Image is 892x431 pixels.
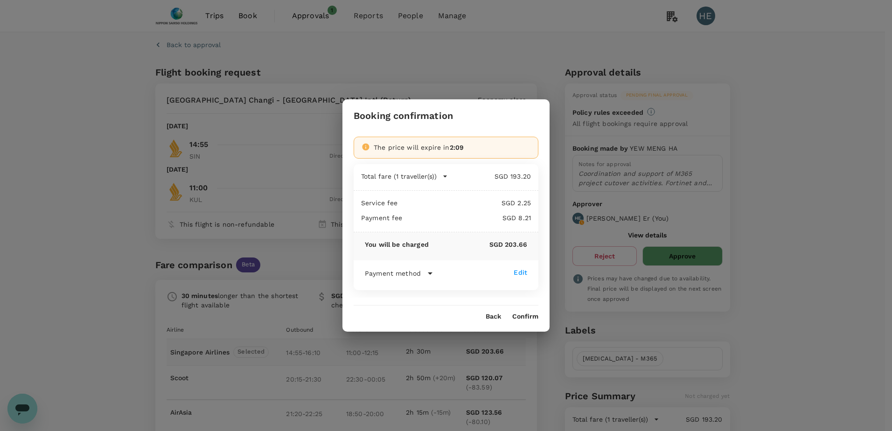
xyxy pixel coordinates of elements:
span: 2:09 [450,144,464,151]
p: SGD 203.66 [429,240,527,249]
h3: Booking confirmation [354,111,453,121]
button: Total fare (1 traveller(s)) [361,172,448,181]
p: Total fare (1 traveller(s)) [361,172,437,181]
p: Service fee [361,198,398,208]
div: Edit [514,268,527,277]
p: Payment fee [361,213,403,222]
div: The price will expire in [374,143,530,152]
p: Payment method [365,269,421,278]
button: Confirm [512,313,538,320]
p: SGD 8.21 [403,213,531,222]
p: SGD 193.20 [448,172,531,181]
p: SGD 2.25 [398,198,531,208]
button: Back [486,313,501,320]
p: You will be charged [365,240,429,249]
